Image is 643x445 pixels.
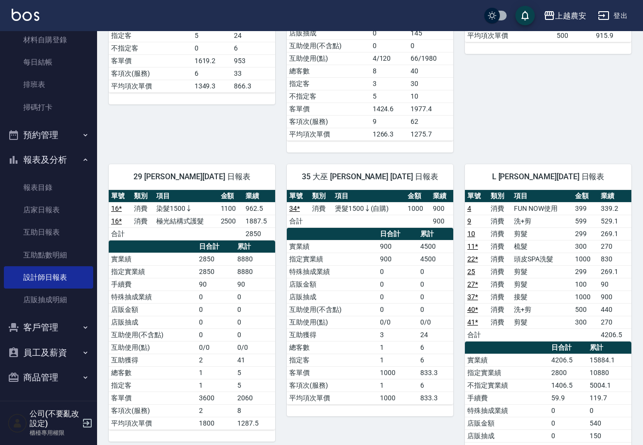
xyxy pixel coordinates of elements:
[197,278,235,291] td: 90
[488,227,511,240] td: 消費
[109,42,192,54] td: 不指定客
[192,80,231,92] td: 1349.3
[430,215,453,227] td: 900
[4,221,93,243] a: 互助日報表
[154,202,218,215] td: 染髮1500↓
[587,366,631,379] td: 10880
[598,253,631,265] td: 830
[378,366,418,379] td: 1000
[511,190,573,203] th: 項目
[511,227,573,240] td: 剪髮
[488,265,511,278] td: 消費
[488,190,511,203] th: 類別
[418,328,453,341] td: 24
[287,291,378,303] td: 店販抽成
[310,190,332,203] th: 類別
[511,215,573,227] td: 洗+剪
[418,354,453,366] td: 6
[235,392,275,404] td: 2060
[465,354,549,366] td: 實業績
[109,253,197,265] td: 實業績
[12,9,39,21] img: Logo
[109,278,197,291] td: 手續費
[587,404,631,417] td: 0
[515,6,535,25] button: save
[197,291,235,303] td: 0
[4,122,93,148] button: 預約管理
[418,265,453,278] td: 0
[109,265,197,278] td: 指定實業績
[4,289,93,311] a: 店販抽成明細
[488,291,511,303] td: 消費
[235,417,275,429] td: 1287.5
[418,341,453,354] td: 6
[549,429,587,442] td: 0
[587,429,631,442] td: 150
[154,215,218,227] td: 極光結構式護髮
[418,228,453,240] th: 累計
[378,228,418,240] th: 日合計
[418,278,453,291] td: 0
[197,240,235,253] th: 日合計
[370,65,408,77] td: 8
[378,303,418,316] td: 0
[197,379,235,392] td: 1
[109,227,132,240] td: 合計
[465,404,549,417] td: 特殊抽成業績
[408,90,453,103] td: 10
[405,202,430,215] td: 1000
[109,190,132,203] th: 單號
[109,354,197,366] td: 互助獲得
[378,392,418,404] td: 1000
[287,303,378,316] td: 互助使用(不含點)
[298,172,442,182] span: 35 大巫 [PERSON_NAME] [DATE] 日報表
[287,366,378,379] td: 客單價
[287,52,370,65] td: 互助使用(點)
[287,190,453,228] table: a dense table
[287,316,378,328] td: 互助使用(點)
[287,354,378,366] td: 指定客
[370,128,408,140] td: 1266.3
[287,278,378,291] td: 店販金額
[467,205,471,212] a: 4
[231,54,275,67] td: 953
[511,278,573,291] td: 剪髮
[197,341,235,354] td: 0/0
[573,316,598,328] td: 300
[332,190,405,203] th: 項目
[109,379,197,392] td: 指定客
[573,303,598,316] td: 500
[465,392,549,404] td: 手續費
[4,96,93,119] a: 掃碼打卡
[573,240,598,253] td: 300
[598,316,631,328] td: 270
[598,215,631,227] td: 529.1
[109,404,197,417] td: 客項次(服務)
[587,392,631,404] td: 119.7
[287,27,370,39] td: 店販抽成
[378,354,418,366] td: 1
[197,392,235,404] td: 3600
[109,366,197,379] td: 總客數
[418,240,453,253] td: 4500
[370,103,408,115] td: 1424.6
[467,230,475,238] a: 10
[218,215,243,227] td: 2500
[598,202,631,215] td: 339.2
[511,316,573,328] td: 剪髮
[109,190,275,240] table: a dense table
[573,202,598,215] td: 399
[4,29,93,51] a: 材料自購登錄
[287,328,378,341] td: 互助獲得
[109,240,275,430] table: a dense table
[370,52,408,65] td: 4/120
[378,278,418,291] td: 0
[418,316,453,328] td: 0/0
[467,217,471,225] a: 9
[408,27,453,39] td: 145
[235,354,275,366] td: 41
[287,103,370,115] td: 客單價
[109,80,192,92] td: 平均項次單價
[109,291,197,303] td: 特殊抽成業績
[488,303,511,316] td: 消費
